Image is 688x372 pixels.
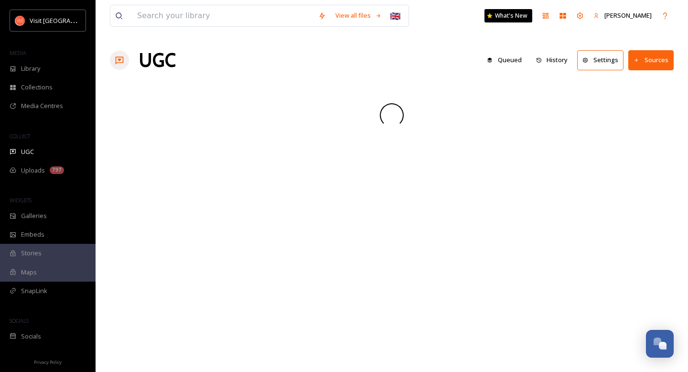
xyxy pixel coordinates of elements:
span: [PERSON_NAME] [604,11,652,20]
button: Queued [482,51,527,69]
span: SOCIALS [10,317,29,324]
span: Galleries [21,211,47,220]
span: Maps [21,268,37,277]
button: History [531,51,573,69]
a: Settings [577,50,628,70]
span: Collections [21,83,53,92]
div: 797 [50,166,64,174]
span: Embeds [21,230,44,239]
span: Library [21,64,40,73]
span: Socials [21,332,41,341]
span: Stories [21,249,42,258]
button: Open Chat [646,330,674,358]
span: UGC [21,147,34,156]
span: WIDGETS [10,197,32,204]
img: download.png [15,16,25,25]
span: Uploads [21,166,45,175]
span: COLLECT [10,132,30,140]
button: Settings [577,50,623,70]
a: What's New [484,9,532,22]
a: Privacy Policy [34,356,62,367]
a: [PERSON_NAME] [589,6,656,25]
button: Sources [628,50,674,70]
input: Search your library [132,5,313,26]
a: UGC [139,46,176,75]
span: MEDIA [10,49,26,56]
span: Media Centres [21,101,63,110]
span: SnapLink [21,286,47,295]
a: View all files [331,6,387,25]
span: Privacy Policy [34,359,62,365]
div: 🇬🇧 [387,7,404,24]
a: History [531,51,578,69]
span: Visit [GEOGRAPHIC_DATA] [30,16,104,25]
a: Queued [482,51,531,69]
